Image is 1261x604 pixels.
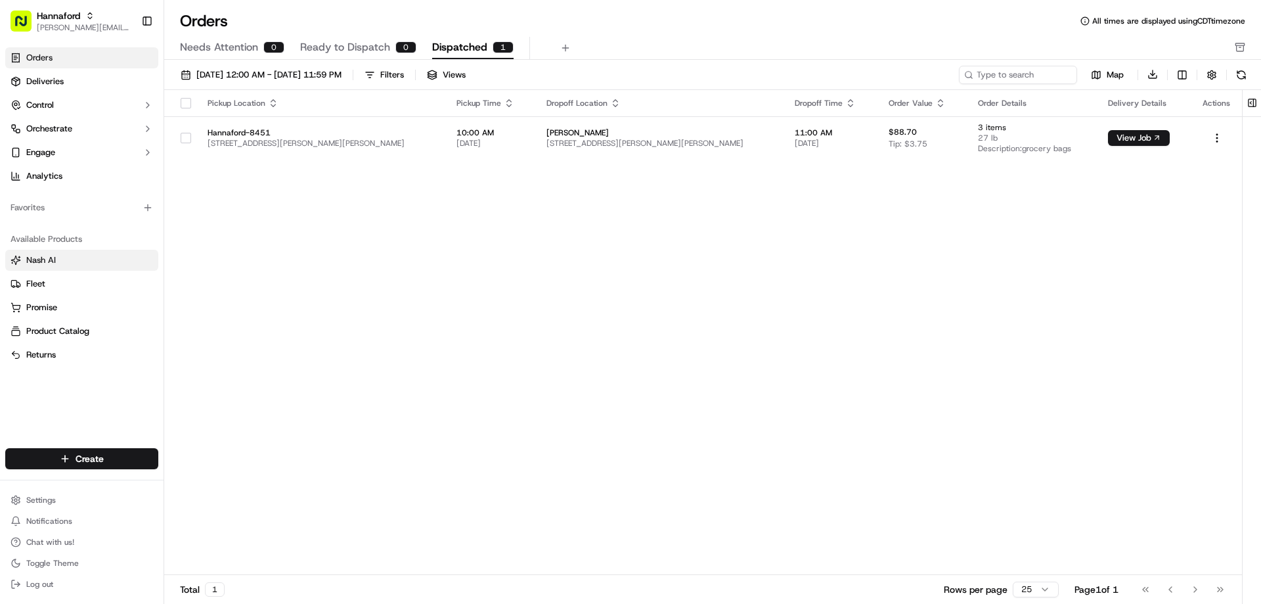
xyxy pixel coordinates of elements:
[34,85,236,99] input: Got a question? Start typing here...
[5,344,158,365] button: Returns
[41,239,106,250] span: [PERSON_NAME]
[5,554,158,572] button: Toggle Theme
[26,495,56,505] span: Settings
[5,47,158,68] a: Orders
[109,239,114,250] span: •
[978,98,1088,108] div: Order Details
[37,22,131,33] span: [PERSON_NAME][EMAIL_ADDRESS][PERSON_NAME][DOMAIN_NAME]
[359,66,410,84] button: Filters
[180,11,228,32] h1: Orders
[11,278,153,290] a: Fleet
[978,133,1088,143] span: 27 lb
[456,98,525,108] div: Pickup Time
[41,204,106,214] span: [PERSON_NAME]
[5,5,136,37] button: Hannaford[PERSON_NAME][EMAIL_ADDRESS][PERSON_NAME][DOMAIN_NAME]
[944,583,1007,596] p: Rows per page
[300,39,390,55] span: Ready to Dispatch
[93,325,159,336] a: Powered byPylon
[1108,98,1182,108] div: Delivery Details
[13,191,34,212] img: Stewart Logan
[26,325,89,337] span: Product Catalog
[546,138,774,149] span: [STREET_ADDRESS][PERSON_NAME][PERSON_NAME]
[11,325,153,337] a: Product Catalog
[59,126,215,139] div: Start new chat
[5,71,158,92] a: Deliveries
[421,66,472,84] button: Views
[109,204,114,214] span: •
[13,295,24,306] div: 📗
[395,41,416,53] div: 0
[1074,583,1118,596] div: Page 1 of 1
[208,128,435,138] span: Hannaford-8451
[11,254,153,266] a: Nash AI
[1108,130,1170,146] button: View Job
[5,95,158,116] button: Control
[456,128,525,138] span: 10:00 AM
[204,168,239,184] button: See all
[5,166,158,187] a: Analytics
[124,294,211,307] span: API Documentation
[208,98,435,108] div: Pickup Location
[26,254,56,266] span: Nash AI
[13,171,88,181] div: Past conversations
[180,39,258,55] span: Needs Attention
[28,126,51,149] img: 3855928211143_97847f850aaaf9af0eff_72.jpg
[795,98,868,108] div: Dropoff Time
[432,39,487,55] span: Dispatched
[5,229,158,250] div: Available Products
[11,349,153,361] a: Returns
[889,139,927,149] span: Tip: $3.75
[26,52,53,64] span: Orders
[116,204,143,214] span: [DATE]
[456,138,525,149] span: [DATE]
[11,302,153,314] a: Promise
[106,289,216,312] a: 💻API Documentation
[5,273,158,294] button: Fleet
[26,537,74,547] span: Chat with us!
[13,53,239,74] p: Welcome 👋
[5,142,158,163] button: Engage
[1082,67,1132,83] button: Map
[889,127,917,137] span: $88.70
[26,516,72,526] span: Notifications
[205,582,225,597] div: 1
[1203,98,1231,108] div: Actions
[978,143,1088,154] span: Description: grocery bags
[5,533,158,551] button: Chat with us!
[959,66,1077,84] input: Type to search
[116,239,143,250] span: [DATE]
[26,558,79,569] span: Toggle Theme
[5,491,158,509] button: Settings
[1232,66,1250,84] button: Refresh
[978,122,1088,133] span: 3 items
[5,297,158,318] button: Promise
[59,139,181,149] div: We're available if you need us!
[26,147,55,158] span: Engage
[37,9,80,22] button: Hannaford
[175,66,347,84] button: [DATE] 12:00 AM - [DATE] 11:59 PM
[263,41,284,53] div: 0
[26,349,56,361] span: Returns
[76,452,104,465] span: Create
[26,294,100,307] span: Knowledge Base
[26,170,62,182] span: Analytics
[180,582,225,597] div: Total
[131,326,159,336] span: Pylon
[443,69,466,81] span: Views
[26,579,53,590] span: Log out
[1107,69,1124,81] span: Map
[5,118,158,139] button: Orchestrate
[5,512,158,530] button: Notifications
[26,99,54,111] span: Control
[5,575,158,593] button: Log out
[13,126,37,149] img: 1736555255976-a54dd68f-1ca7-489b-9aae-adbdc363a1c4
[26,302,57,314] span: Promise
[889,98,957,108] div: Order Value
[8,289,106,312] a: 📗Knowledge Base
[795,138,868,149] span: [DATE]
[1108,133,1170,143] a: View Job
[5,197,158,218] div: Favorites
[1092,16,1245,26] span: All times are displayed using CDT timezone
[13,227,34,248] img: Stewart Logan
